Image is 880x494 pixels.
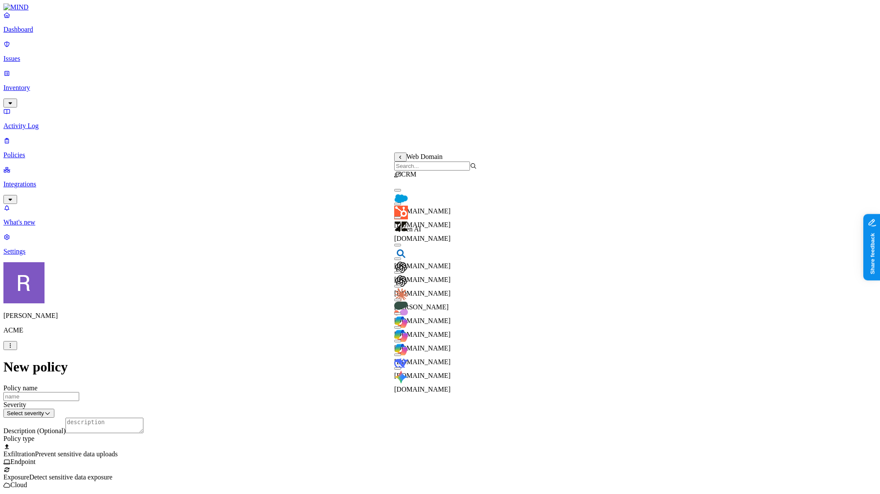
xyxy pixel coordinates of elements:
p: Settings [3,248,877,255]
p: Dashboard [3,26,877,33]
span: Exposure [3,473,29,481]
img: m365.cloud.microsoft favicon [394,343,408,356]
p: What's new [3,219,877,226]
a: Policies [3,137,877,159]
img: chat.openai.com favicon [394,260,408,274]
img: claude.ai favicon [394,288,408,302]
a: Activity Log [3,108,877,130]
h1: New policy [3,359,877,375]
img: gemini.google.com favicon [394,370,408,384]
input: Search... [394,162,470,171]
label: Description (Optional) [3,427,65,434]
img: zendesk.com favicon [394,219,408,233]
span: Prevent sensitive data uploads [35,450,118,458]
a: Inventory [3,69,877,106]
a: What's new [3,204,877,226]
span: [DOMAIN_NAME] [394,386,451,393]
span: Exfiltration [3,450,35,458]
img: copilot.microsoft.com favicon [394,329,408,343]
label: Policy name [3,384,38,392]
img: cohere.com favicon [394,302,408,315]
p: [PERSON_NAME] [3,312,877,320]
img: chatgpt.com favicon [394,274,408,288]
img: salesforce.com favicon [394,192,408,206]
p: ACME [3,326,877,334]
span: [DOMAIN_NAME] [394,235,451,242]
p: Issues [3,55,877,63]
a: Settings [3,233,877,255]
div: CRM [394,171,477,178]
div: Endpoint [3,458,877,466]
span: Web Domain [407,153,443,160]
input: name [3,392,79,401]
span: Detect sensitive data exposure [29,473,112,481]
p: Activity Log [3,122,877,130]
p: Policies [3,151,877,159]
img: MIND [3,3,29,11]
img: hubspot.com favicon [394,206,408,219]
a: MIND [3,3,877,11]
img: deepseek.com favicon [394,356,408,370]
a: Dashboard [3,11,877,33]
div: Cloud [3,481,877,489]
a: Integrations [3,166,877,203]
a: Issues [3,40,877,63]
img: Rich Thompson [3,262,45,303]
p: Inventory [3,84,877,92]
div: Gen AI [394,225,477,233]
img: copilot.cloud.microsoft favicon [394,315,408,329]
label: Policy type [3,435,34,442]
p: Integrations [3,180,877,188]
label: Severity [3,401,26,408]
img: bing.com favicon [394,247,408,260]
